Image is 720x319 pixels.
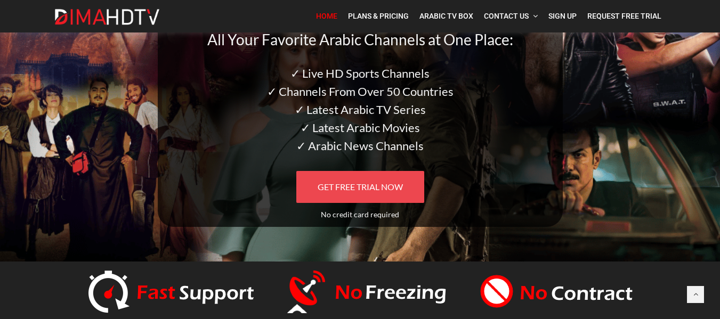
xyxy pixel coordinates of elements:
span: Sign Up [548,12,577,20]
span: ✓ Latest Arabic TV Series [295,102,426,117]
img: Dima HDTV [54,9,160,26]
span: ✓ Arabic News Channels [296,138,424,153]
a: Back to top [687,286,704,303]
span: Home [316,12,337,20]
span: ✓ Latest Arabic Movies [301,120,420,135]
span: Arabic TV Box [419,12,473,20]
a: Arabic TV Box [414,5,479,27]
span: No credit card required [321,210,399,219]
span: Request Free Trial [587,12,661,20]
span: Plans & Pricing [348,12,409,20]
span: Contact Us [484,12,529,20]
a: GET FREE TRIAL NOW [296,171,424,203]
span: GET FREE TRIAL NOW [318,182,403,192]
a: Request Free Trial [582,5,667,27]
a: Sign Up [543,5,582,27]
a: Contact Us [479,5,543,27]
span: ✓ Live HD Sports Channels [290,66,430,80]
a: Plans & Pricing [343,5,414,27]
span: ✓ Channels From Over 50 Countries [267,84,454,99]
a: Home [311,5,343,27]
span: All Your Favorite Arabic Channels at One Place: [207,30,513,48]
